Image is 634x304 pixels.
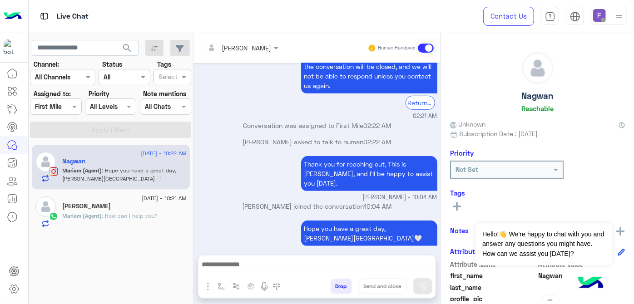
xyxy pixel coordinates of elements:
[233,283,240,290] img: Trigger scenario
[450,226,469,235] h6: Notes
[363,122,391,129] span: 02:22 AM
[593,9,606,22] img: userImage
[34,59,59,69] label: Channel:
[57,10,89,23] p: Live Chat
[214,279,229,294] button: select flow
[197,137,437,147] p: [PERSON_NAME] asked to talk to human
[229,279,244,294] button: Trigger scenario
[244,279,259,294] button: create order
[157,59,171,69] label: Tags
[89,89,109,98] label: Priority
[259,281,270,292] img: send voice note
[273,283,280,290] img: make a call
[359,279,406,294] button: Send and close
[483,7,534,26] a: Contact Us
[197,121,437,130] p: Conversation was assigned to First Mile
[301,221,437,246] p: 7/9/2025, 10:22 AM
[450,149,474,157] h6: Priority
[413,112,437,121] span: 02:21 AM
[49,167,58,176] img: Instagram
[63,157,86,165] h5: Nagwan
[459,129,538,138] span: Subscription Date : [DATE]
[378,44,416,52] small: Human Handover
[450,119,485,129] span: Unknown
[49,212,58,221] img: WhatsApp
[197,201,437,211] p: [PERSON_NAME] joined the conversation
[143,89,186,98] label: Note mentions
[63,202,111,210] h5: jana elsergany
[116,40,139,59] button: search
[4,39,20,56] img: 317874714732967
[363,193,437,202] span: [PERSON_NAME] - 10:04 AM
[364,202,392,210] span: 10:04 AM
[450,260,537,269] span: Attribute Name
[218,283,225,290] img: select flow
[102,212,158,219] span: How can I help you?
[331,279,352,294] button: Drop
[450,271,537,280] span: first_name
[63,167,177,182] span: Hope you have a great day, Nagwa.🤍
[141,149,186,157] span: [DATE] - 10:22 AM
[545,11,555,22] img: tab
[4,7,22,26] img: Logo
[142,194,186,202] span: [DATE] - 10:21 AM
[63,212,102,219] span: Mariam (Agent)
[406,96,435,110] div: Return to Main Menu
[539,271,625,280] span: Nagwan
[301,156,437,191] p: 7/9/2025, 10:04 AM
[522,53,553,83] img: defaultAdmin.png
[418,282,427,291] img: send message
[450,247,482,255] h6: Attributes
[35,152,56,172] img: defaultAdmin.png
[157,72,178,83] div: Select
[450,189,625,197] h6: Tags
[122,43,133,54] span: search
[475,223,612,265] span: Hello!👋 We're happy to chat with you and answer any questions you might have. How can we assist y...
[614,11,625,22] img: profile
[39,10,50,22] img: tab
[570,11,580,22] img: tab
[364,138,391,146] span: 02:22 AM
[30,122,191,138] button: Apply Filters
[102,59,122,69] label: Status
[450,283,537,292] span: last_name
[248,283,255,290] img: create order
[203,281,213,292] img: send attachment
[35,196,56,217] img: defaultAdmin.png
[63,167,102,174] span: Mariam (Agent)
[575,268,607,299] img: hulul-logo.png
[616,227,624,235] img: add
[522,91,554,101] h5: Nagwan
[541,7,559,26] a: tab
[521,104,554,113] h6: Reachable
[34,89,71,98] label: Assigned to:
